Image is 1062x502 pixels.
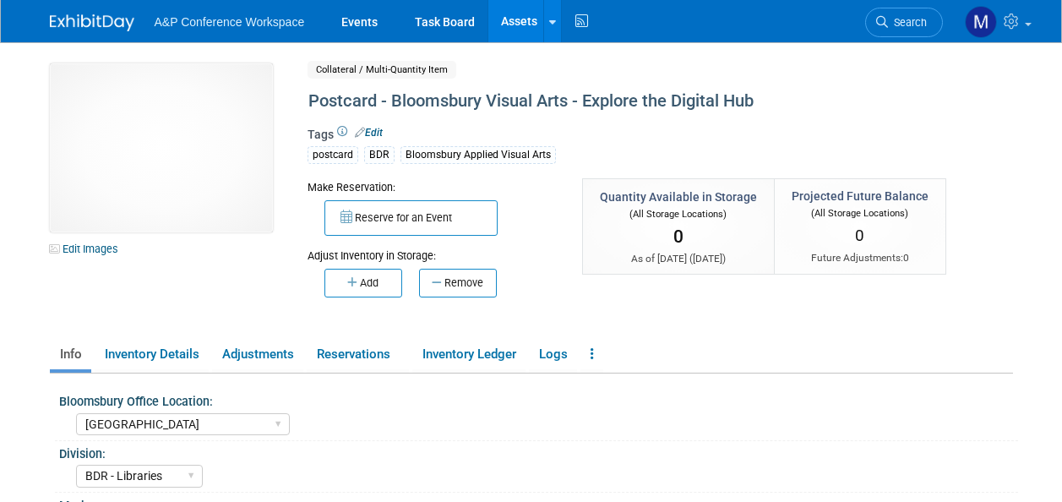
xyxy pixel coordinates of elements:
a: Edit Images [50,238,125,259]
button: Reserve for an Event [324,200,498,236]
a: Edit [355,127,383,139]
div: postcard [308,146,358,164]
div: Division: [59,441,1018,462]
div: (All Storage Locations) [600,205,757,221]
button: Remove [419,269,497,297]
span: 0 [673,226,683,247]
span: A&P Conference Workspace [155,15,305,29]
div: Future Adjustments: [792,251,929,265]
div: Projected Future Balance [792,188,929,205]
div: Make Reservation: [308,178,557,195]
div: Tags [308,126,941,175]
span: 0 [903,252,909,264]
a: Info [50,340,91,369]
a: Search [865,8,943,37]
span: [DATE] [693,253,722,265]
a: Inventory Details [95,340,209,369]
img: ExhibitDay [50,14,134,31]
button: Add [324,269,402,297]
a: Inventory Ledger [412,340,526,369]
a: Adjustments [212,340,303,369]
div: Adjust Inventory in Storage: [308,236,557,264]
span: Collateral / Multi-Quantity Item [308,61,456,79]
a: Reservations [307,340,409,369]
img: View Images [50,63,273,232]
div: Bloomsbury Office Location: [59,389,1018,410]
div: (All Storage Locations) [792,205,929,221]
div: Postcard - Bloomsbury Visual Arts - Explore the Digital Hub [302,86,941,117]
span: 0 [855,226,864,245]
a: Logs [529,340,577,369]
div: As of [DATE] ( ) [600,252,757,266]
span: Search [888,16,927,29]
div: Bloomsbury Applied Visual Arts [400,146,556,164]
img: Matt Hambridge [965,6,997,38]
div: BDR [364,146,395,164]
div: Quantity Available in Storage [600,188,757,205]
